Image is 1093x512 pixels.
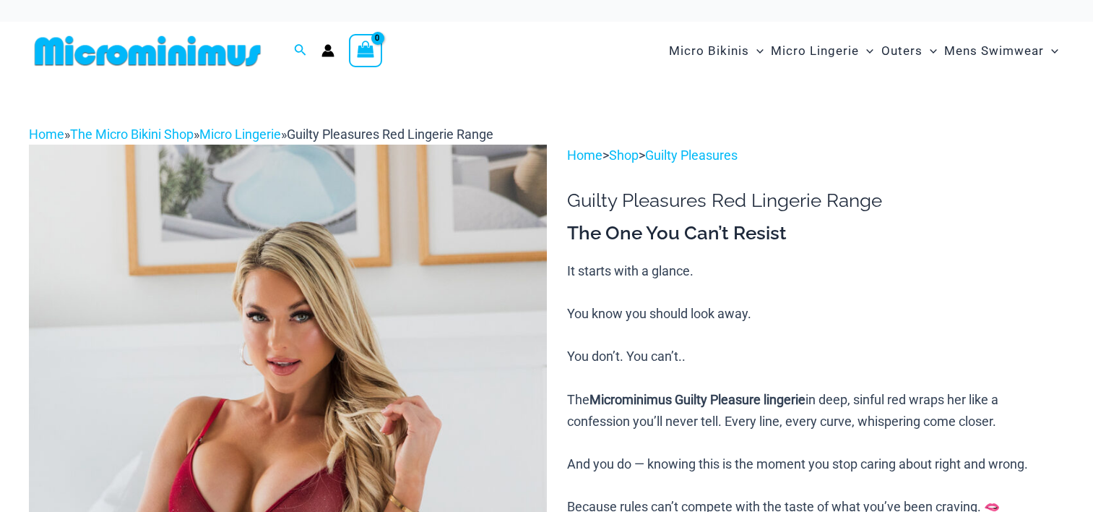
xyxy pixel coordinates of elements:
[29,127,64,142] a: Home
[70,127,194,142] a: The Micro Bikini Shop
[589,392,805,407] b: Microminimus Guilty Pleasure lingerie
[1044,33,1058,69] span: Menu Toggle
[294,42,307,60] a: Search icon link
[567,148,602,163] a: Home
[29,35,267,67] img: MM SHOP LOGO FLAT
[665,29,767,73] a: Micro BikinisMenu ToggleMenu Toggle
[859,33,873,69] span: Menu Toggle
[944,33,1044,69] span: Mens Swimwear
[199,127,281,142] a: Micro Lingerie
[321,44,334,57] a: Account icon link
[567,221,1064,246] h3: The One You Can’t Resist
[567,189,1064,212] h1: Guilty Pleasures Red Lingerie Range
[767,29,877,73] a: Micro LingerieMenu ToggleMenu Toggle
[29,127,493,142] span: » » »
[349,34,382,67] a: View Shopping Cart, empty
[923,33,937,69] span: Menu Toggle
[645,148,738,163] a: Guilty Pleasures
[609,148,639,163] a: Shop
[567,145,1064,166] p: > >
[663,27,1064,75] nav: Site Navigation
[287,127,493,142] span: Guilty Pleasures Red Lingerie Range
[669,33,749,69] span: Micro Bikinis
[941,29,1062,73] a: Mens SwimwearMenu ToggleMenu Toggle
[749,33,764,69] span: Menu Toggle
[881,33,923,69] span: Outers
[771,33,859,69] span: Micro Lingerie
[878,29,941,73] a: OutersMenu ToggleMenu Toggle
